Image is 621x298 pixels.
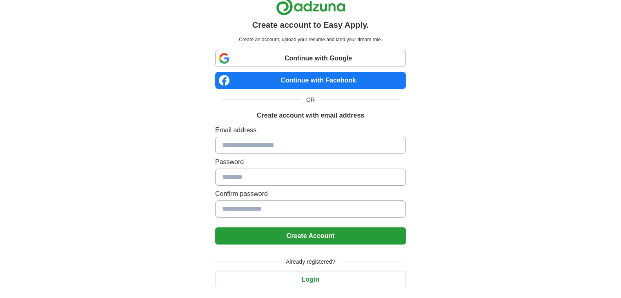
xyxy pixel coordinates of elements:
span: Already registered? [281,258,340,266]
h1: Create account to Easy Apply. [252,19,369,31]
label: Confirm password [215,189,406,199]
a: Continue with Facebook [215,72,406,89]
span: OR [301,96,320,104]
a: Login [215,276,406,283]
button: Create Account [215,227,406,245]
a: Continue with Google [215,50,406,67]
label: Password [215,157,406,167]
button: Login [215,271,406,288]
p: Create an account, upload your resume and land your dream role. [217,36,404,43]
label: Email address [215,125,406,135]
h1: Create account with email address [257,111,364,120]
